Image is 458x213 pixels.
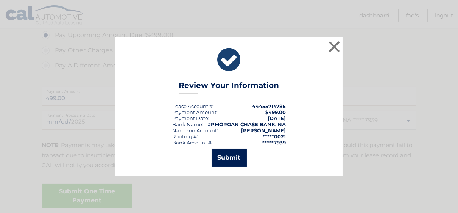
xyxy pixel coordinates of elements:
div: : [172,115,209,121]
strong: JPMORGAN CHASE BANK, NA [208,121,286,127]
button: Submit [212,149,247,167]
strong: 44455714785 [252,103,286,109]
div: Bank Account #: [172,139,213,146]
strong: [PERSON_NAME] [241,127,286,133]
h3: Review Your Information [179,81,279,94]
span: [DATE] [268,115,286,121]
span: Payment Date [172,115,208,121]
div: Routing #: [172,133,198,139]
div: Name on Account: [172,127,218,133]
div: Bank Name: [172,121,203,127]
div: Lease Account #: [172,103,214,109]
div: Payment Amount: [172,109,218,115]
span: $499.00 [265,109,286,115]
button: × [327,39,342,54]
